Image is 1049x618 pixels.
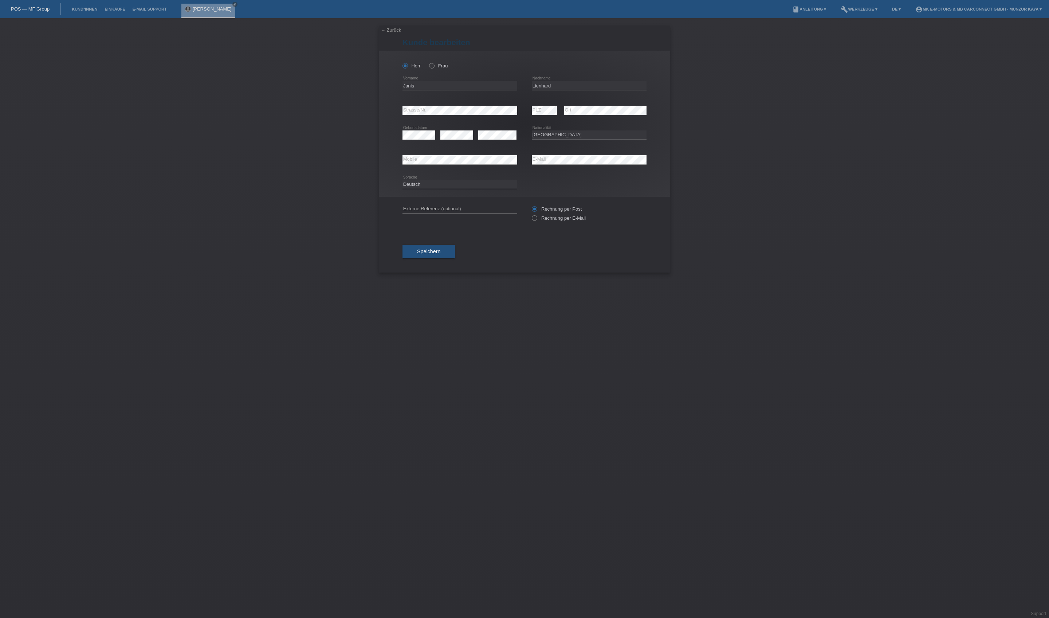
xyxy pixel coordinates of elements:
[888,7,904,11] a: DE ▾
[915,6,923,13] i: account_circle
[232,2,237,7] a: close
[1031,611,1046,616] a: Support
[193,6,232,12] a: [PERSON_NAME]
[429,63,434,68] input: Frau
[532,215,537,224] input: Rechnung per E-Mail
[532,215,586,221] label: Rechnung per E-Mail
[402,38,647,47] h1: Kunde bearbeiten
[402,63,421,69] label: Herr
[841,6,848,13] i: build
[402,63,407,68] input: Herr
[417,249,440,254] span: Speichern
[101,7,129,11] a: Einkäufe
[129,7,170,11] a: E-Mail Support
[429,63,448,69] label: Frau
[789,7,830,11] a: bookAnleitung ▾
[792,6,799,13] i: book
[11,6,50,12] a: POS — MF Group
[381,27,401,33] a: ← Zurück
[233,3,237,6] i: close
[402,245,455,259] button: Speichern
[837,7,881,11] a: buildWerkzeuge ▾
[912,7,1045,11] a: account_circleMK E-MOTORS & MB CarConnect GmbH - Munzur Kaya ▾
[532,206,537,215] input: Rechnung per Post
[532,206,582,212] label: Rechnung per Post
[68,7,101,11] a: Kund*innen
